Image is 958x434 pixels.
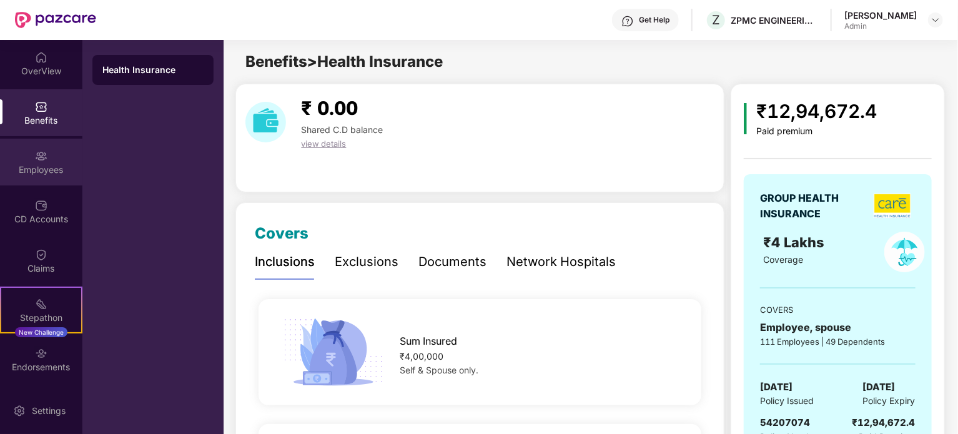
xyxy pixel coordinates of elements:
[863,380,896,395] span: [DATE]
[884,232,925,272] img: policyIcon
[760,417,810,428] span: 54207074
[35,150,47,162] img: svg+xml;base64,PHN2ZyBpZD0iRW1wbG95ZWVzIiB4bWxucz0iaHR0cDovL3d3dy53My5vcmcvMjAwMC9zdmciIHdpZHRoPS...
[931,15,941,25] img: svg+xml;base64,PHN2ZyBpZD0iRHJvcGRvd24tMzJ4MzIiIHhtbG5zPSJodHRwOi8vd3d3LnczLm9yZy8yMDAwL3N2ZyIgd2...
[844,9,917,21] div: [PERSON_NAME]
[760,335,915,348] div: 111 Employees | 49 Dependents
[760,394,814,408] span: Policy Issued
[757,97,877,126] div: ₹12,94,672.4
[400,365,478,375] span: Self & Spouse only.
[760,380,793,395] span: [DATE]
[760,190,869,222] div: GROUP HEALTH INSURANCE
[760,303,915,316] div: COVERS
[844,21,917,31] div: Admin
[757,126,877,137] div: Paid premium
[852,415,916,430] div: ₹12,94,672.4
[764,254,804,265] span: Coverage
[245,52,443,71] span: Benefits > Health Insurance
[760,320,915,335] div: Employee, spouse
[255,224,309,242] span: Covers
[712,12,720,27] span: Z
[335,252,398,272] div: Exclusions
[1,312,81,324] div: Stepathon
[245,102,286,142] img: download
[15,327,67,337] div: New Challenge
[863,394,916,408] span: Policy Expiry
[35,249,47,261] img: svg+xml;base64,PHN2ZyBpZD0iQ2xhaW0iIHhtbG5zPSJodHRwOi8vd3d3LnczLm9yZy8yMDAwL3N2ZyIgd2lkdGg9IjIwIi...
[731,14,818,26] div: ZPMC ENGINEERING INDIA PRIVATE LIMITED
[35,347,47,360] img: svg+xml;base64,PHN2ZyBpZD0iRW5kb3JzZW1lbnRzIiB4bWxucz0iaHR0cDovL3d3dy53My5vcmcvMjAwMC9zdmciIHdpZH...
[35,51,47,64] img: svg+xml;base64,PHN2ZyBpZD0iSG9tZSIgeG1sbnM9Imh0dHA6Ly93d3cudzMub3JnLzIwMDAvc3ZnIiB3aWR0aD0iMjAiIG...
[13,405,26,417] img: svg+xml;base64,PHN2ZyBpZD0iU2V0dGluZy0yMHgyMCIgeG1sbnM9Imh0dHA6Ly93d3cudzMub3JnLzIwMDAvc3ZnIiB3aW...
[506,252,616,272] div: Network Hospitals
[35,298,47,310] img: svg+xml;base64,PHN2ZyB4bWxucz0iaHR0cDovL3d3dy53My5vcmcvMjAwMC9zdmciIHdpZHRoPSIyMSIgaGVpZ2h0PSIyMC...
[400,350,681,363] div: ₹4,00,000
[15,12,96,28] img: New Pazcare Logo
[102,64,204,76] div: Health Insurance
[35,101,47,113] img: svg+xml;base64,PHN2ZyBpZD0iQmVuZWZpdHMiIHhtbG5zPSJodHRwOi8vd3d3LnczLm9yZy8yMDAwL3N2ZyIgd2lkdGg9Ij...
[764,234,829,250] span: ₹4 Lakhs
[301,97,358,119] span: ₹ 0.00
[35,199,47,212] img: svg+xml;base64,PHN2ZyBpZD0iQ0RfQWNjb3VudHMiIGRhdGEtbmFtZT0iQ0QgQWNjb3VudHMiIHhtbG5zPSJodHRwOi8vd3...
[744,103,747,134] img: icon
[639,15,669,25] div: Get Help
[279,315,387,390] img: icon
[301,139,346,149] span: view details
[418,252,486,272] div: Documents
[874,194,911,218] img: insurerLogo
[400,333,457,349] span: Sum Insured
[621,15,634,27] img: svg+xml;base64,PHN2ZyBpZD0iSGVscC0zMngzMiIgeG1sbnM9Imh0dHA6Ly93d3cudzMub3JnLzIwMDAvc3ZnIiB3aWR0aD...
[255,252,315,272] div: Inclusions
[28,405,69,417] div: Settings
[301,124,383,135] span: Shared C.D balance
